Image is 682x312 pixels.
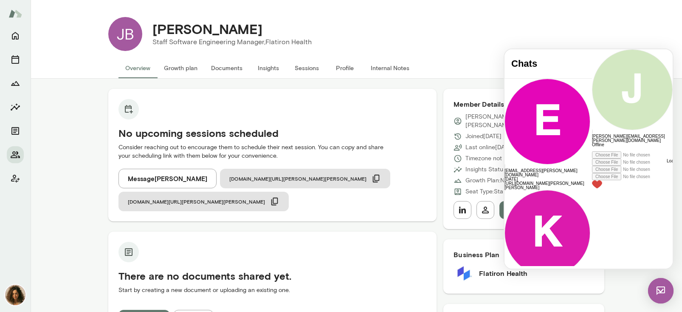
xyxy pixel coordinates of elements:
h6: Flatiron Health [479,268,527,278]
p: Growth Plan: Not Started [465,176,532,185]
h5: No upcoming sessions scheduled [118,126,426,140]
p: Consider reaching out to encourage them to schedule their next session. You can copy and share yo... [118,143,426,160]
p: Last online [DATE] [465,143,513,152]
button: Sessions [7,51,24,68]
div: Attach image [87,116,168,124]
h4: Chats [7,9,81,20]
h4: [PERSON_NAME] [152,21,262,37]
p: Seat Type: Standard/Leadership [465,187,552,196]
button: Insights [249,58,287,78]
button: Profile [326,58,364,78]
span: Offline [87,93,100,98]
button: Home [7,27,24,44]
p: Insights Status: Unsent [465,165,527,174]
h6: Business Plan [454,250,594,260]
button: Documents [204,58,249,78]
img: Mento [8,6,22,22]
p: Start by creating a new document or uploading an existing one. [118,286,426,295]
div: Live Reaction [87,131,168,139]
span: [DOMAIN_NAME][URL][PERSON_NAME][PERSON_NAME] [229,175,366,182]
button: Sessions [287,58,326,78]
button: [DOMAIN_NAME][URL][PERSON_NAME][PERSON_NAME] [118,192,289,211]
span: [DOMAIN_NAME][URL][PERSON_NAME][PERSON_NAME] [128,198,265,205]
button: Overview [118,58,157,78]
button: Message[PERSON_NAME] [118,169,217,188]
button: Members [7,146,24,163]
div: Attach video [87,102,168,109]
button: Growth plan [157,58,204,78]
p: Timezone not set [465,154,512,163]
p: Joined [DATE] [465,132,502,141]
h6: Member Details [454,99,594,109]
img: heart [87,131,98,139]
h6: [PERSON_NAME][EMAIL_ADDRESS][PERSON_NAME][DOMAIN_NAME] [87,85,168,94]
button: Growth Plan [7,75,24,92]
p: [PERSON_NAME][EMAIL_ADDRESS][PERSON_NAME][DOMAIN_NAME] [465,113,594,130]
button: Internal Notes [364,58,416,78]
button: Client app [7,170,24,187]
p: Staff Software Engineering Manager, Flatiron Health [152,37,312,47]
button: Insights [7,99,24,116]
div: Attach file [87,124,168,131]
div: JB [108,17,142,51]
div: Attach audio [87,109,168,116]
button: Message [499,201,594,219]
img: Najla Elmachtoub [5,285,25,305]
button: Documents [7,122,24,139]
h5: There are no documents shared yet. [118,269,426,283]
button: [DOMAIN_NAME][URL][PERSON_NAME][PERSON_NAME] [220,169,390,188]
